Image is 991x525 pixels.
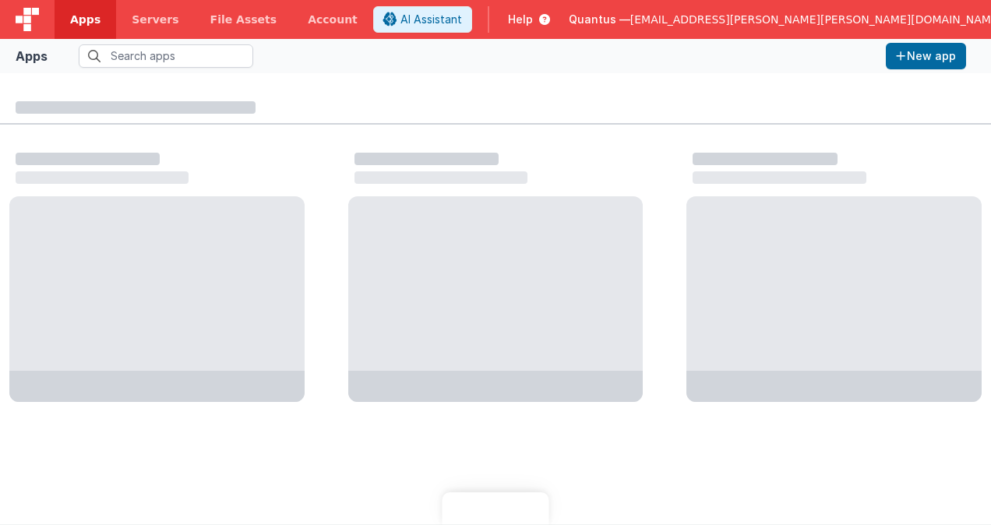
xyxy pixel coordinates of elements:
button: New app [886,43,966,69]
span: File Assets [210,12,277,27]
span: AI Assistant [400,12,462,27]
span: Quantus — [569,12,630,27]
span: Servers [132,12,178,27]
span: Apps [70,12,101,27]
span: Help [508,12,533,27]
iframe: Marker.io feedback button [443,492,549,525]
input: Search apps [79,44,253,68]
div: Apps [16,47,48,65]
button: AI Assistant [373,6,472,33]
